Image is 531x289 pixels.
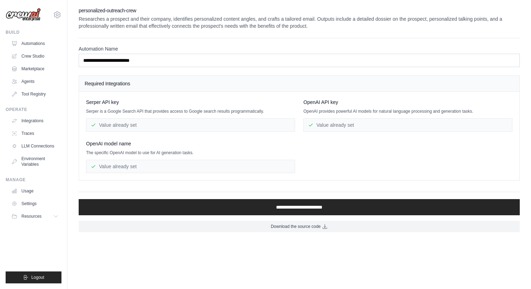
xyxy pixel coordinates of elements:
[79,221,520,232] a: Download the source code
[8,198,61,209] a: Settings
[8,88,61,100] a: Tool Registry
[31,275,44,280] span: Logout
[79,45,520,52] label: Automation Name
[8,211,61,222] button: Resources
[271,224,321,229] span: Download the source code
[6,271,61,283] button: Logout
[86,118,295,132] div: Value already set
[85,80,514,87] h4: Required Integrations
[8,128,61,139] a: Traces
[8,38,61,49] a: Automations
[8,63,61,74] a: Marketplace
[8,76,61,87] a: Agents
[86,160,295,173] div: Value already set
[8,51,61,62] a: Crew Studio
[86,150,295,156] p: The specific OpenAI model to use for AI generation tasks.
[303,109,512,114] p: OpenAI provides powerful AI models for natural language processing and generation tasks.
[86,99,119,106] span: Serper API key
[303,99,338,106] span: OpenAI API key
[8,185,61,197] a: Usage
[6,177,61,183] div: Manage
[86,140,131,147] span: OpenAI model name
[86,109,295,114] p: Serper is a Google Search API that provides access to Google search results programmatically.
[79,7,520,14] h2: personalized-outreach-crew
[21,214,41,219] span: Resources
[303,118,512,132] div: Value already set
[8,115,61,126] a: Integrations
[8,153,61,170] a: Environment Variables
[6,8,41,21] img: Logo
[79,15,520,29] p: Researches a prospect and their company, identifies personalized content angles, and crafts a tai...
[6,29,61,35] div: Build
[6,107,61,112] div: Operate
[8,140,61,152] a: LLM Connections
